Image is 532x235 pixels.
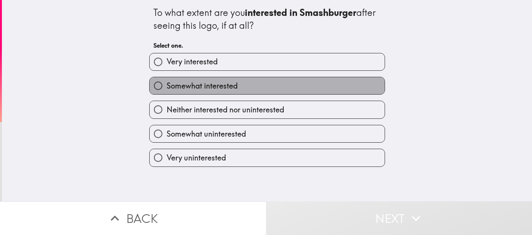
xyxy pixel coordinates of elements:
[150,77,385,94] button: Somewhat interested
[245,7,356,18] b: interested in Smashburger
[153,41,381,50] h6: Select one.
[167,81,238,91] span: Somewhat interested
[150,125,385,142] button: Somewhat uninterested
[153,6,381,32] div: To what extent are you after seeing this logo, if at all?
[150,53,385,70] button: Very interested
[167,153,226,163] span: Very uninterested
[150,101,385,118] button: Neither interested nor uninterested
[266,201,532,235] button: Next
[150,149,385,166] button: Very uninterested
[167,56,218,67] span: Very interested
[167,129,246,139] span: Somewhat uninterested
[167,104,284,115] span: Neither interested nor uninterested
